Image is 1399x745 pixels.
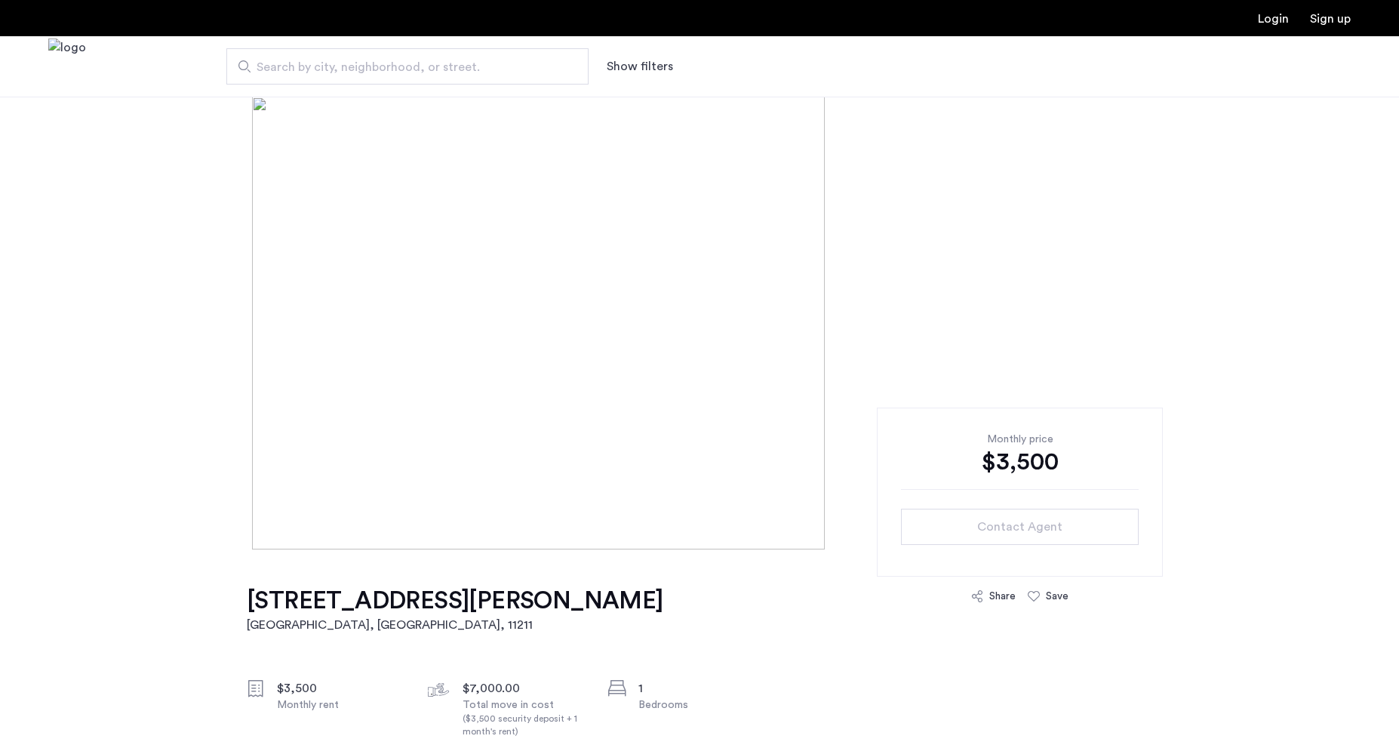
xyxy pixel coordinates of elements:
div: Share [989,589,1016,604]
a: Login [1258,13,1289,25]
span: Search by city, neighborhood, or street. [257,58,546,76]
a: Cazamio Logo [48,38,86,95]
div: $3,500 [901,447,1139,477]
img: [object%20Object] [252,97,1148,550]
h2: [GEOGRAPHIC_DATA], [GEOGRAPHIC_DATA] , 11211 [247,616,663,634]
div: $7,000.00 [463,679,589,697]
a: [STREET_ADDRESS][PERSON_NAME][GEOGRAPHIC_DATA], [GEOGRAPHIC_DATA], 11211 [247,586,663,634]
input: Apartment Search [226,48,589,85]
div: Total move in cost [463,697,589,738]
button: button [901,509,1139,545]
div: 1 [638,679,765,697]
div: Monthly price [901,432,1139,447]
img: logo [48,38,86,95]
div: ($3,500 security deposit + 1 month's rent) [463,713,589,738]
a: Registration [1310,13,1351,25]
h1: [STREET_ADDRESS][PERSON_NAME] [247,586,663,616]
span: Contact Agent [977,518,1062,536]
button: Show or hide filters [607,57,673,75]
div: Bedrooms [638,697,765,713]
div: $3,500 [277,679,404,697]
div: Save [1046,589,1068,604]
div: Monthly rent [277,697,404,713]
